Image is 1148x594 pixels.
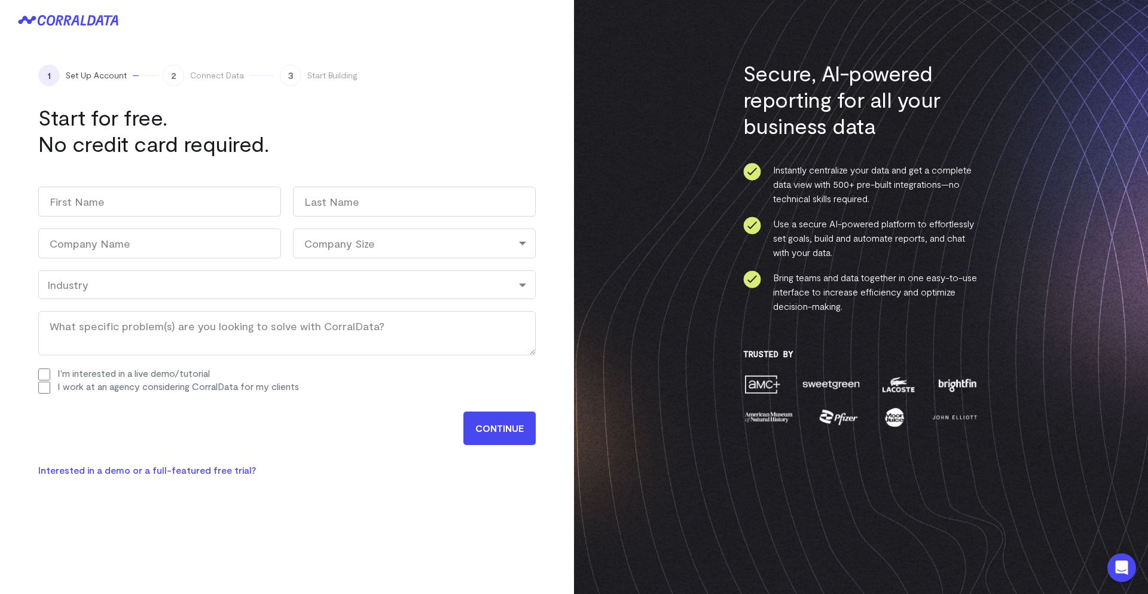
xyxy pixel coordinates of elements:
[190,69,244,81] span: Connect Data
[38,187,281,217] input: First Name
[38,65,60,86] span: 1
[307,69,358,81] span: Start Building
[293,187,536,217] input: Last Name
[163,65,184,86] span: 2
[57,367,210,379] label: I'm interested in a live demo/tutorial
[47,278,527,291] div: Industry
[38,229,281,258] input: Company Name
[463,412,536,445] input: CONTINUE
[743,349,979,359] h3: Trusted By
[743,270,979,313] li: Bring teams and data together in one easy-to-use interface to increase efficiency and optimize de...
[1107,553,1136,582] div: Open Intercom Messenger
[293,229,536,258] div: Company Size
[57,380,299,392] label: I work at an agency considering CorralData for my clients
[66,69,127,81] span: Set Up Account
[280,65,301,86] span: 3
[38,104,349,157] h1: Start for free. No credit card required.
[743,60,979,139] h3: Secure, AI-powered reporting for all your business data
[743,163,979,206] li: Instantly centralize your data and get a complete data view with 500+ pre-built integrations—no t...
[743,217,979,260] li: Use a secure AI-powered platform to effortlessly set goals, build and automate reports, and chat ...
[38,464,256,476] a: Interested in a demo or a full-featured free trial?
